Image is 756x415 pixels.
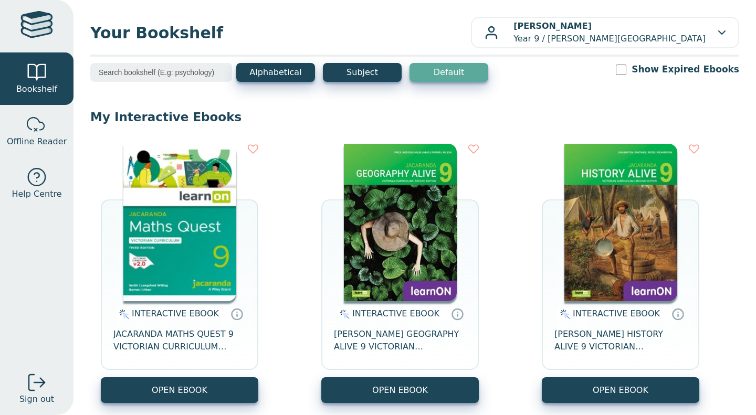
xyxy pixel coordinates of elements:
span: Offline Reader [7,135,67,148]
img: d8ec4081-4f6c-4da7-a9b0-af0f6a6d5f93.jpg [123,144,236,301]
span: INTERACTIVE EBOOK [573,308,660,318]
img: 79456b09-8091-e911-a97e-0272d098c78b.jpg [564,144,677,301]
span: INTERACTIVE EBOOK [352,308,439,318]
p: Year 9 / [PERSON_NAME][GEOGRAPHIC_DATA] [513,20,706,45]
p: My Interactive Ebooks [90,109,739,125]
button: Default [409,63,488,82]
a: Interactive eBooks are accessed online via the publisher’s portal. They contain interactive resou... [451,307,464,320]
b: [PERSON_NAME] [513,21,592,31]
span: Sign out [19,393,54,406]
button: Subject [323,63,402,82]
input: Search bookshelf (E.g: psychology) [90,63,232,82]
span: JACARANDA MATHS QUEST 9 VICTORIAN CURRICULUM LEARNON EBOOK 3E [113,328,246,353]
button: [PERSON_NAME]Year 9 / [PERSON_NAME][GEOGRAPHIC_DATA] [471,17,739,48]
button: OPEN EBOOK [101,377,258,403]
img: interactive.svg [116,308,129,321]
span: INTERACTIVE EBOOK [132,308,219,318]
button: OPEN EBOOK [321,377,479,403]
span: [PERSON_NAME] HISTORY ALIVE 9 VICTORIAN CURRICULUM LEARNON EBOOK 2E [554,328,687,353]
span: Bookshelf [16,83,57,95]
img: interactive.svg [337,308,350,321]
a: Interactive eBooks are accessed online via the publisher’s portal. They contain interactive resou... [230,307,243,320]
button: OPEN EBOOK [542,377,699,403]
span: Help Centre [12,188,61,200]
label: Show Expired Ebooks [632,63,739,76]
span: [PERSON_NAME] GEOGRAPHY ALIVE 9 VICTORIAN CURRICULUM LEARNON EBOOK 2E [334,328,466,353]
a: Interactive eBooks are accessed online via the publisher’s portal. They contain interactive resou... [671,307,684,320]
img: interactive.svg [557,308,570,321]
span: Your Bookshelf [90,21,471,45]
img: ba04e132-7f91-e911-a97e-0272d098c78b.jpg [344,144,457,301]
button: Alphabetical [236,63,315,82]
